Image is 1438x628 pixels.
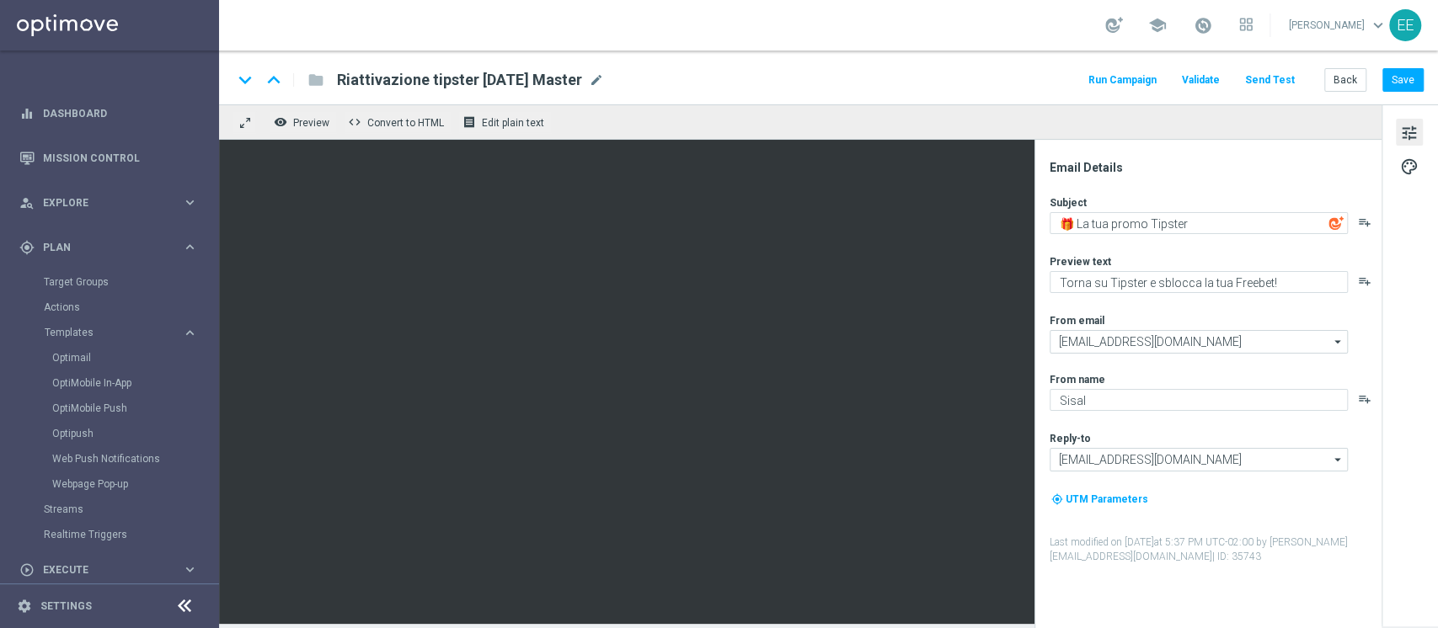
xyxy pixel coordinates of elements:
div: OptiMobile In-App [52,370,217,396]
label: From name [1050,373,1105,386]
span: Convert to HTML [367,117,444,129]
a: Webpage Pop-up [52,477,175,491]
i: arrow_drop_down [1330,449,1347,471]
div: Webpage Pop-up [52,471,217,497]
button: playlist_add [1358,216,1371,229]
label: Subject [1050,196,1087,210]
div: Actions [44,295,217,320]
button: gps_fixed Plan keyboard_arrow_right [19,241,199,254]
a: Settings [40,601,92,611]
span: palette [1400,156,1419,178]
i: keyboard_arrow_right [182,239,198,255]
a: Optipush [52,427,175,440]
span: Riattivazione tipster 29.08.2025 Master [337,70,582,90]
i: receipt [462,115,476,129]
i: person_search [19,195,35,210]
div: Realtime Triggers [44,522,217,547]
i: my_location [1051,493,1063,505]
span: tune [1400,122,1419,144]
i: settings [17,599,32,614]
label: Reply-to [1050,432,1091,445]
div: Templates [44,320,217,497]
input: Select [1050,330,1348,354]
button: Run Campaign [1086,69,1159,92]
span: Validate [1182,74,1220,86]
label: Preview text [1050,255,1111,269]
i: keyboard_arrow_right [182,561,198,577]
span: Explore [43,198,182,208]
label: From email [1050,314,1104,327]
a: OptiMobile Push [52,402,175,415]
span: | ID: 35743 [1212,551,1261,562]
a: Realtime Triggers [44,528,175,541]
button: my_location UTM Parameters [1050,490,1150,508]
div: Dashboard [19,91,198,136]
button: tune [1396,119,1423,146]
div: Web Push Notifications [52,446,217,471]
i: gps_fixed [19,240,35,255]
button: play_circle_outline Execute keyboard_arrow_right [19,563,199,577]
img: optiGenie.svg [1328,216,1344,231]
div: Templates [45,327,182,338]
div: Execute [19,562,182,577]
div: Target Groups [44,269,217,295]
button: Send Test [1243,69,1297,92]
a: Optimail [52,351,175,365]
div: Optimail [52,345,217,370]
i: equalizer [19,106,35,121]
button: Back [1324,68,1366,92]
i: remove_red_eye [274,115,287,129]
div: Plan [19,240,182,255]
div: Email Details [1050,160,1380,175]
button: equalizer Dashboard [19,107,199,120]
i: arrow_drop_down [1330,331,1347,353]
span: Edit plain text [482,117,544,129]
span: Preview [293,117,329,129]
div: EE [1389,9,1421,41]
i: keyboard_arrow_right [182,194,198,210]
span: school [1148,16,1167,35]
button: Mission Control [19,152,199,165]
div: Mission Control [19,136,198,180]
button: Validate [1179,69,1222,92]
div: OptiMobile Push [52,396,217,421]
div: Streams [44,497,217,522]
div: Explore [19,195,182,210]
button: Templates keyboard_arrow_right [44,326,199,339]
span: keyboard_arrow_down [1369,16,1387,35]
button: person_search Explore keyboard_arrow_right [19,196,199,210]
button: playlist_add [1358,274,1371,288]
span: UTM Parameters [1066,493,1148,505]
button: receipt Edit plain text [458,111,552,133]
a: Web Push Notifications [52,452,175,466]
a: Streams [44,503,175,516]
button: code Convert to HTML [344,111,452,133]
label: Last modified on [DATE] at 5:37 PM UTC-02:00 by [PERSON_NAME][EMAIL_ADDRESS][DOMAIN_NAME] [1050,535,1380,564]
i: keyboard_arrow_down [233,67,258,93]
span: code [348,115,361,129]
button: playlist_add [1358,392,1371,406]
a: Dashboard [43,91,198,136]
a: Mission Control [43,136,198,180]
button: remove_red_eye Preview [270,111,337,133]
i: keyboard_arrow_up [261,67,286,93]
div: Optipush [52,421,217,446]
i: keyboard_arrow_right [182,325,198,341]
a: Actions [44,301,175,314]
span: Templates [45,327,165,338]
span: Plan [43,242,182,253]
i: play_circle_outline [19,562,35,577]
input: Select [1050,448,1348,471]
button: Save [1382,68,1424,92]
a: [PERSON_NAME]keyboard_arrow_down [1287,13,1389,38]
button: palette [1396,152,1423,179]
